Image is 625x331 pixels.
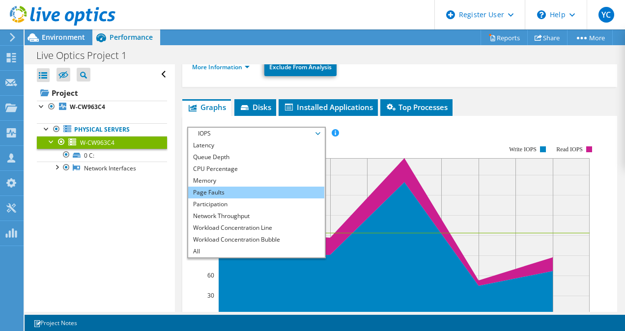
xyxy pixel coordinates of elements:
[537,10,546,19] svg: \n
[188,151,324,163] li: Queue Depth
[192,63,250,71] a: More Information
[284,102,373,112] span: Installed Applications
[188,222,324,234] li: Workload Concentration Line
[37,162,167,174] a: Network Interfaces
[70,103,105,111] b: W-CW963C4
[187,102,226,112] span: Graphs
[193,128,319,139] span: IOPS
[80,138,114,147] span: W-CW963C4
[188,187,324,198] li: Page Faults
[188,175,324,187] li: Memory
[37,136,167,149] a: W-CW963C4
[188,246,324,257] li: All
[188,210,324,222] li: Network Throughput
[509,146,537,153] text: Write IOPS
[598,7,614,23] span: YC
[42,32,85,42] span: Environment
[481,30,528,45] a: Reports
[188,139,324,151] li: Latency
[37,101,167,113] a: W-CW963C4
[264,58,337,76] a: Exclude From Analysis
[110,32,153,42] span: Performance
[37,149,167,162] a: 0 C:
[188,163,324,175] li: CPU Percentage
[207,291,214,300] text: 30
[385,102,448,112] span: Top Processes
[567,30,613,45] a: More
[207,271,214,279] text: 60
[239,102,271,112] span: Disks
[37,123,167,136] a: Physical Servers
[32,50,142,61] h1: Live Optics Project 1
[37,85,167,101] a: Project
[527,30,568,45] a: Share
[27,317,84,329] a: Project Notes
[211,311,214,320] text: 0
[556,146,583,153] text: Read IOPS
[188,198,324,210] li: Participation
[188,234,324,246] li: Workload Concentration Bubble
